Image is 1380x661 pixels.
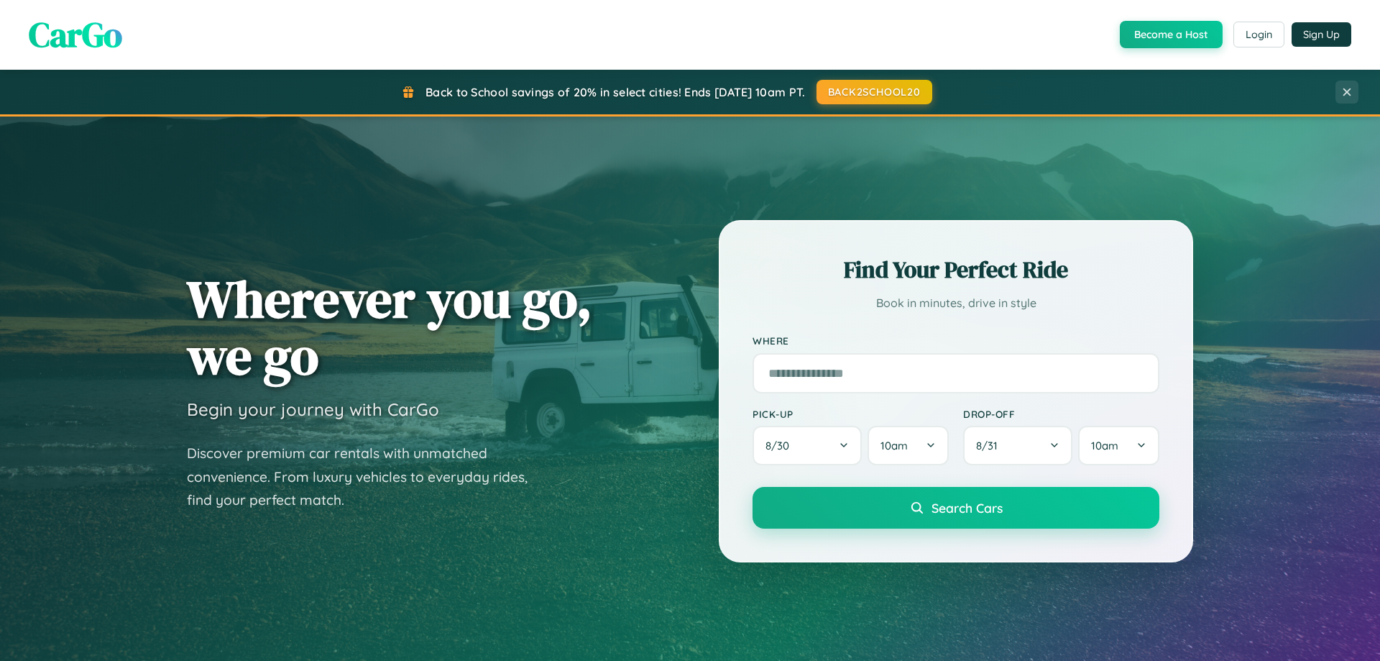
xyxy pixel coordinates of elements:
button: 8/30 [753,426,862,465]
label: Where [753,335,1159,347]
h1: Wherever you go, we go [187,270,592,384]
button: Login [1233,22,1284,47]
h3: Begin your journey with CarGo [187,398,439,420]
span: Back to School savings of 20% in select cities! Ends [DATE] 10am PT. [425,85,805,99]
h2: Find Your Perfect Ride [753,254,1159,286]
span: 8 / 31 [976,439,1005,452]
p: Book in minutes, drive in style [753,293,1159,314]
button: 10am [1078,426,1159,465]
span: CarGo [29,11,122,58]
button: Search Cars [753,487,1159,529]
span: Search Cars [931,500,1003,516]
button: 8/31 [963,426,1072,465]
span: 8 / 30 [765,439,796,452]
label: Drop-off [963,408,1159,420]
button: Sign Up [1292,22,1351,47]
button: Become a Host [1120,21,1223,48]
button: 10am [868,426,949,465]
span: 10am [880,439,908,452]
p: Discover premium car rentals with unmatched convenience. From luxury vehicles to everyday rides, ... [187,442,546,512]
label: Pick-up [753,408,949,420]
button: BACK2SCHOOL20 [816,80,932,104]
span: 10am [1091,439,1118,452]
